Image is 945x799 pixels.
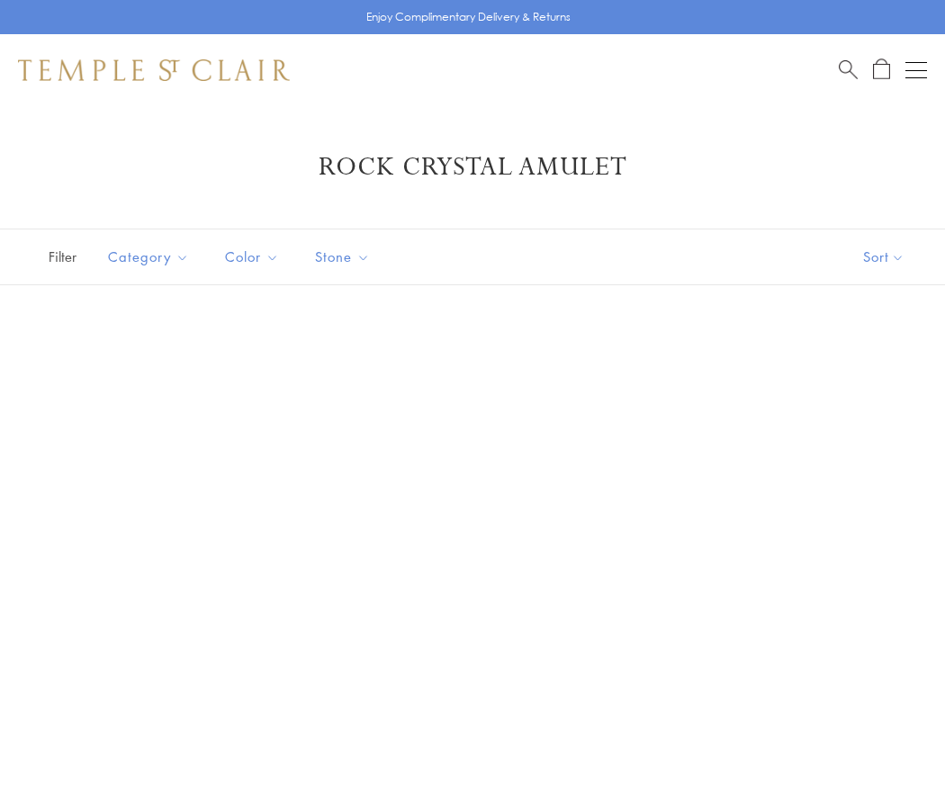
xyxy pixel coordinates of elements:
[216,246,292,268] span: Color
[366,8,571,26] p: Enjoy Complimentary Delivery & Returns
[45,151,900,184] h1: Rock Crystal Amulet
[823,229,945,284] button: Show sort by
[839,58,858,81] a: Search
[99,246,202,268] span: Category
[306,246,383,268] span: Stone
[94,237,202,277] button: Category
[301,237,383,277] button: Stone
[905,59,927,81] button: Open navigation
[211,237,292,277] button: Color
[873,58,890,81] a: Open Shopping Bag
[18,59,290,81] img: Temple St. Clair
